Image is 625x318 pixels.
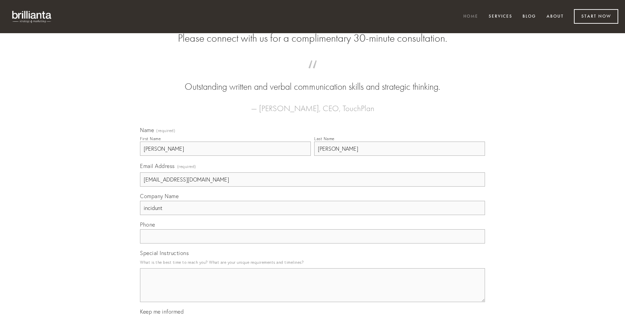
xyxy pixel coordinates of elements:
[7,7,57,26] img: brillianta - research, strategy, marketing
[177,162,196,171] span: (required)
[156,129,175,133] span: (required)
[574,9,618,24] a: Start Now
[484,11,517,22] a: Services
[140,308,184,315] span: Keep me informed
[140,221,155,228] span: Phone
[140,193,179,199] span: Company Name
[151,67,474,93] blockquote: Outstanding written and verbal communication skills and strategic thinking.
[518,11,540,22] a: Blog
[459,11,483,22] a: Home
[314,136,334,141] div: Last Name
[140,250,189,256] span: Special Instructions
[140,258,485,267] p: What is the best time to reach you? What are your unique requirements and timelines?
[140,136,161,141] div: First Name
[542,11,568,22] a: About
[140,163,175,169] span: Email Address
[140,127,154,133] span: Name
[151,67,474,80] span: “
[151,93,474,115] figcaption: — [PERSON_NAME], CEO, TouchPlan
[140,32,485,45] h2: Please connect with us for a complimentary 30-minute consultation.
